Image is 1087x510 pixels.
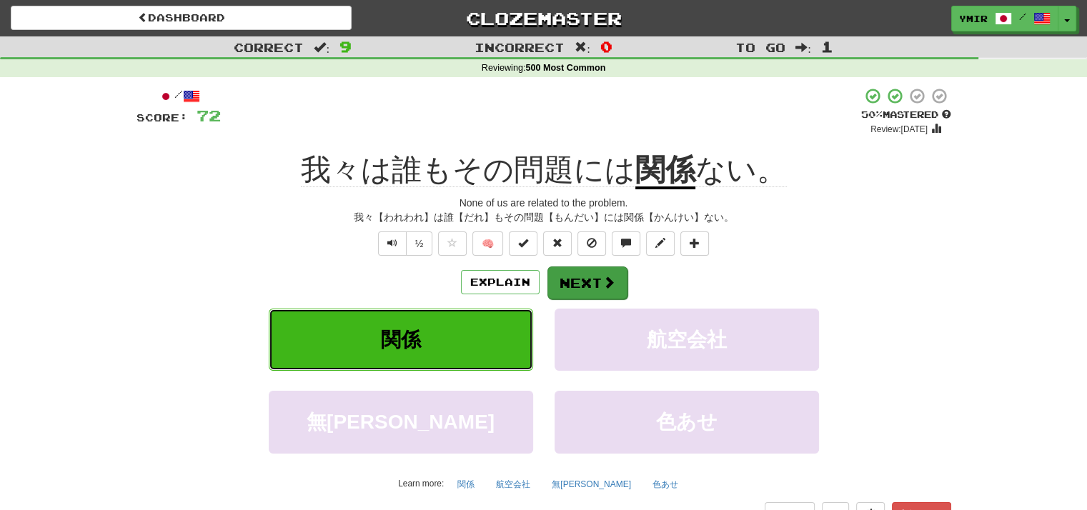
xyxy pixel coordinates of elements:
[11,6,352,30] a: Dashboard
[509,231,537,256] button: Set this sentence to 100% Mastered (alt+m)
[301,153,635,187] span: 我々は誰もその問題には
[461,270,540,294] button: Explain
[645,474,686,495] button: 色あせ
[269,309,533,371] button: 関係
[821,38,833,55] span: 1
[307,411,495,433] span: 無[PERSON_NAME]
[612,231,640,256] button: Discuss sentence (alt+u)
[197,106,221,124] span: 72
[646,231,675,256] button: Edit sentence (alt+d)
[735,40,785,54] span: To go
[137,87,221,105] div: /
[959,12,988,25] span: ymir
[695,153,787,187] span: ない。
[381,329,421,351] span: 関係
[314,41,329,54] span: :
[635,153,695,189] u: 関係
[269,391,533,453] button: 無[PERSON_NAME]
[870,124,928,134] small: Review: [DATE]
[680,231,709,256] button: Add to collection (alt+a)
[406,231,433,256] button: ½
[137,210,951,224] div: 我々【われわれ】は誰【だれ】もその問題【もんだい】には関係【かんけい】ない。
[137,196,951,210] div: None of us are related to the problem.
[861,109,883,120] span: 50 %
[375,231,433,256] div: Text-to-speech controls
[575,41,590,54] span: :
[475,40,565,54] span: Incorrect
[1019,11,1026,21] span: /
[398,479,444,489] small: Learn more:
[544,474,639,495] button: 無[PERSON_NAME]
[951,6,1058,31] a: ymir /
[547,266,627,299] button: Next
[472,231,503,256] button: 🧠
[488,474,538,495] button: 航空会社
[450,474,482,495] button: 関係
[339,38,352,55] span: 9
[438,231,467,256] button: Favorite sentence (alt+f)
[525,63,605,73] strong: 500 Most Common
[373,6,714,31] a: Clozemaster
[861,109,951,121] div: Mastered
[543,231,572,256] button: Reset to 0% Mastered (alt+r)
[647,329,727,351] span: 航空会社
[378,231,407,256] button: Play sentence audio (ctl+space)
[600,38,612,55] span: 0
[137,111,188,124] span: Score:
[555,391,819,453] button: 色あせ
[577,231,606,256] button: Ignore sentence (alt+i)
[234,40,304,54] span: Correct
[795,41,811,54] span: :
[555,309,819,371] button: 航空会社
[656,411,718,433] span: 色あせ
